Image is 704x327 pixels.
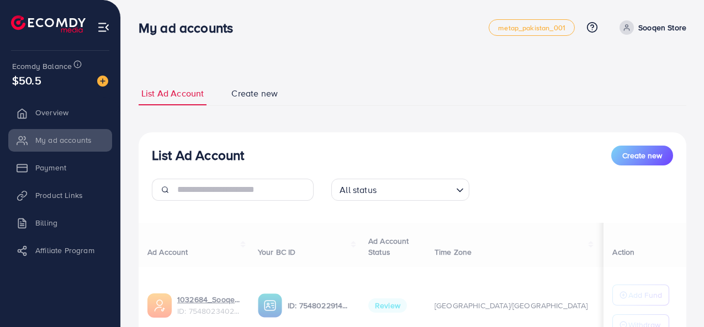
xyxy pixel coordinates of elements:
input: Search for option [380,180,452,198]
img: logo [11,15,86,33]
a: Sooqen Store [615,20,686,35]
span: metap_pakistan_001 [498,24,565,31]
p: Sooqen Store [638,21,686,34]
span: Ecomdy Balance [12,61,72,72]
img: image [97,76,108,87]
img: menu [97,21,110,34]
button: Create new [611,146,673,165]
span: All status [337,182,379,198]
div: Search for option [331,179,469,201]
span: List Ad Account [141,87,204,100]
span: Create new [231,87,278,100]
span: $50.5 [12,72,41,88]
span: Create new [622,150,662,161]
h3: My ad accounts [139,20,242,36]
a: metap_pakistan_001 [489,19,575,36]
h3: List Ad Account [152,147,244,163]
